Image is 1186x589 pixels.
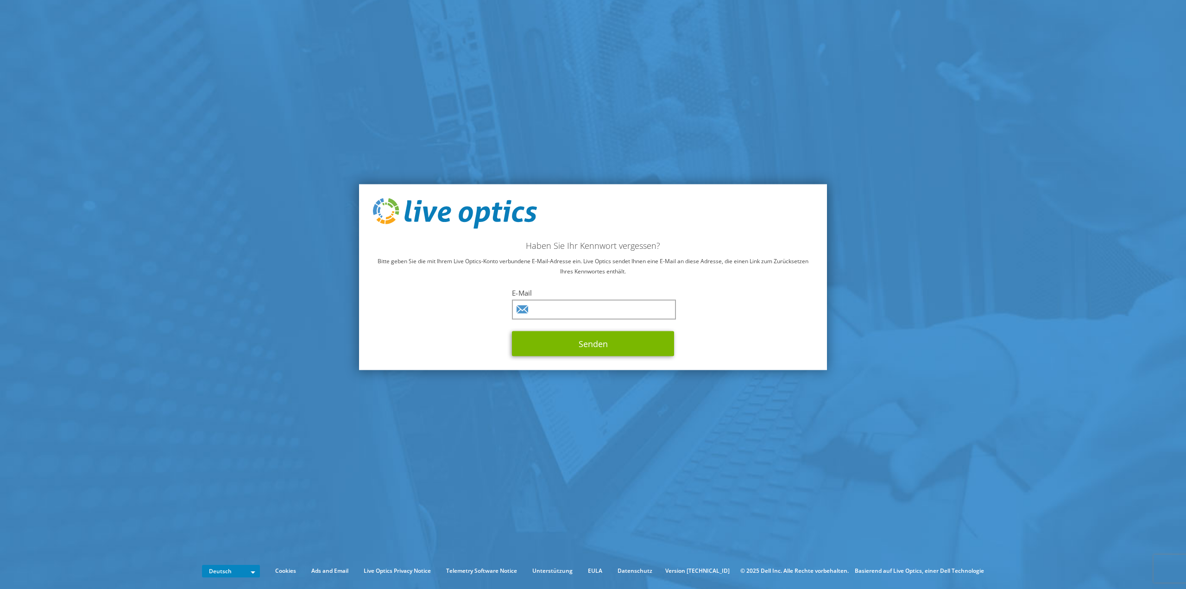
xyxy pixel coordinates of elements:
button: Senden [512,331,674,356]
img: live_optics_svg.svg [373,198,537,229]
label: E-Mail [512,288,674,297]
a: Unterstützung [525,566,580,576]
li: © 2025 Dell Inc. Alle Rechte vorbehalten. [736,566,853,576]
li: Version [TECHNICAL_ID] [661,566,734,576]
a: Telemetry Software Notice [439,566,524,576]
a: EULA [581,566,609,576]
a: Datenschutz [611,566,659,576]
li: Basierend auf Live Optics, einer Dell Technologie [855,566,984,576]
p: Bitte geben Sie die mit Ihrem Live Optics-Konto verbundene E-Mail-Adresse ein. Live Optics sendet... [373,256,813,276]
a: Ads and Email [304,566,355,576]
a: Cookies [268,566,303,576]
a: Live Optics Privacy Notice [357,566,438,576]
h2: Haben Sie Ihr Kennwort vergessen? [373,240,813,250]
